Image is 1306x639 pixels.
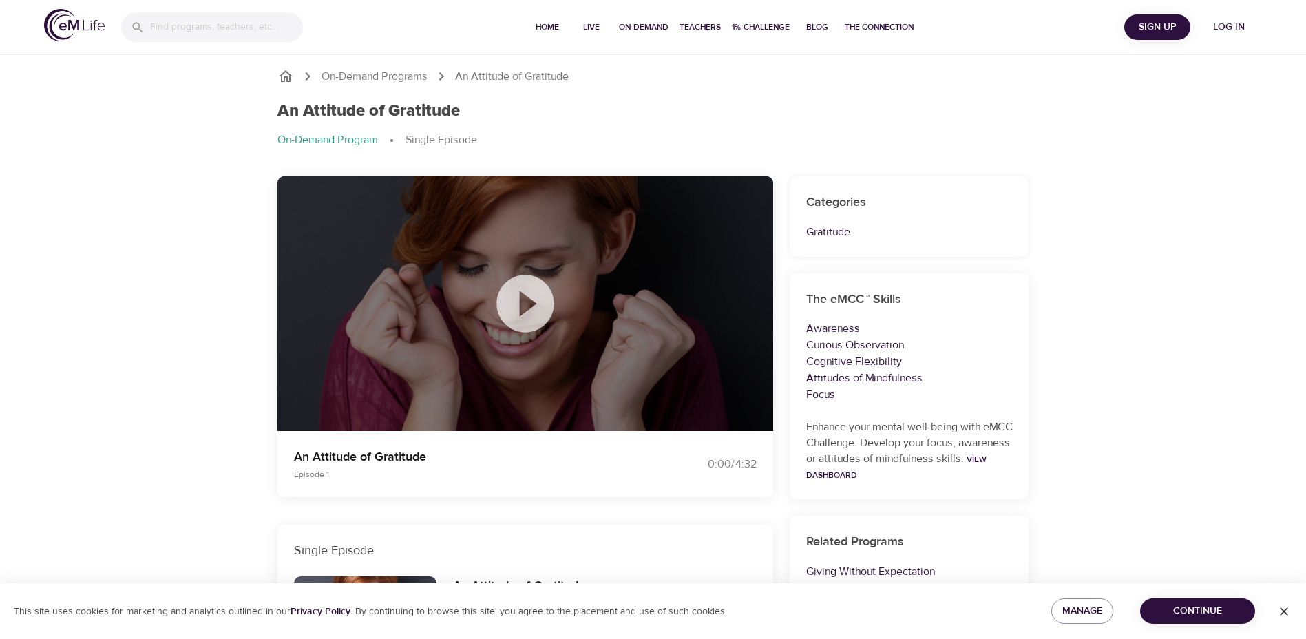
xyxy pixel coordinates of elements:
[150,12,303,42] input: Find programs, teachers, etc...
[453,576,585,596] h6: An Attitude of Gratitude
[806,224,1013,240] p: Gratitude
[806,353,1013,370] p: Cognitive Flexibility
[294,468,637,481] p: Episode 1
[806,565,935,578] a: Giving Without Expectation
[1051,598,1113,624] button: Manage
[845,20,914,34] span: The Connection
[1151,603,1244,620] span: Continue
[44,9,105,41] img: logo
[277,132,1029,149] nav: breadcrumb
[294,541,757,560] p: Single Episode
[806,320,1013,337] p: Awareness
[1130,19,1185,36] span: Sign Up
[619,20,668,34] span: On-Demand
[680,20,721,34] span: Teachers
[277,132,378,148] p: On-Demand Program
[806,370,1013,386] p: Attitudes of Mindfulness
[291,605,350,618] a: Privacy Policy
[732,20,790,34] span: 1% Challenge
[406,132,477,148] p: Single Episode
[806,581,879,595] a: Gratefully All In
[1124,14,1190,40] button: Sign Up
[806,419,1013,483] p: Enhance your mental well-being with eMCC Challenge. Develop your focus, awareness or attitudes of...
[1140,598,1255,624] button: Continue
[1201,19,1256,36] span: Log in
[801,20,834,34] span: Blog
[294,448,637,466] p: An Attitude of Gratitude
[653,457,757,472] div: 0:00 / 4:32
[277,101,460,121] h1: An Attitude of Gratitude
[806,337,1013,353] p: Curious Observation
[575,20,608,34] span: Live
[322,69,428,85] a: On-Demand Programs
[1062,603,1102,620] span: Manage
[531,20,564,34] span: Home
[1196,14,1262,40] button: Log in
[455,69,569,85] p: An Attitude of Gratitude
[806,193,1013,213] h6: Categories
[277,68,1029,85] nav: breadcrumb
[806,532,1013,552] h6: Related Programs
[806,386,1013,403] p: Focus
[806,290,1013,310] h6: The eMCC™ Skills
